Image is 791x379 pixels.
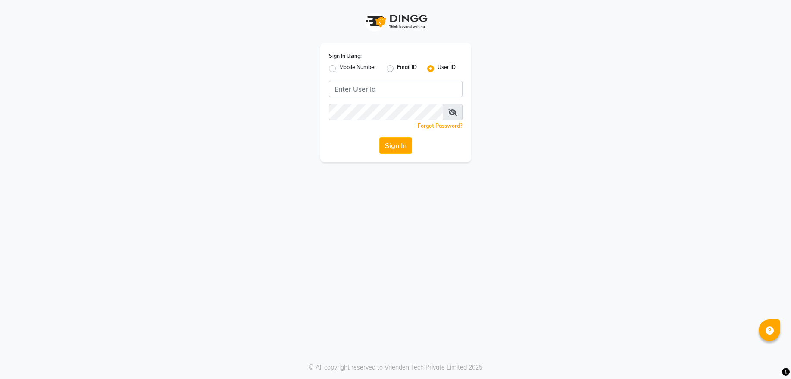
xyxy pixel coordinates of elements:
label: Mobile Number [339,63,376,74]
input: Username [329,104,443,120]
label: Sign In Using: [329,52,362,60]
iframe: chat widget [755,344,782,370]
img: logo1.svg [361,9,430,34]
label: User ID [438,63,456,74]
label: Email ID [397,63,417,74]
a: Forgot Password? [418,123,463,129]
input: Username [329,81,463,97]
button: Sign In [379,137,412,154]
